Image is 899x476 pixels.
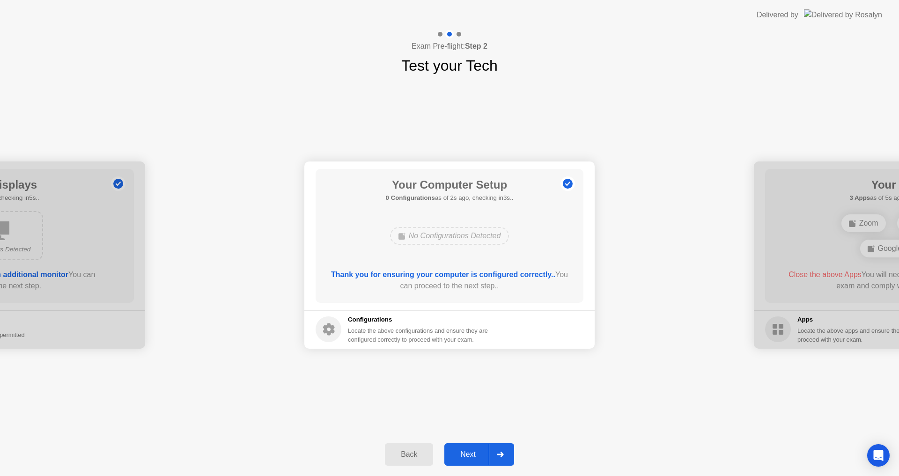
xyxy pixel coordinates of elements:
b: 0 Configurations [386,194,435,201]
div: You can proceed to the next step.. [329,269,570,292]
h5: Configurations [348,315,490,324]
b: Thank you for ensuring your computer is configured correctly.. [331,271,555,278]
img: Delivered by Rosalyn [804,9,882,20]
div: Locate the above configurations and ensure they are configured correctly to proceed with your exam. [348,326,490,344]
h1: Test your Tech [401,54,498,77]
b: Step 2 [465,42,487,50]
h5: as of 2s ago, checking in3s.. [386,193,514,203]
h1: Your Computer Setup [386,176,514,193]
button: Next [444,443,514,466]
div: Delivered by [757,9,798,21]
div: No Configurations Detected [390,227,509,245]
div: Open Intercom Messenger [867,444,890,467]
div: Next [447,450,489,459]
div: Back [388,450,430,459]
button: Back [385,443,433,466]
h4: Exam Pre-flight: [412,41,487,52]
